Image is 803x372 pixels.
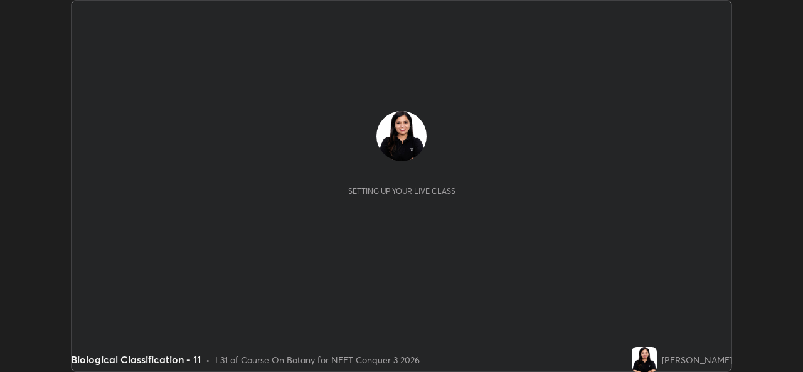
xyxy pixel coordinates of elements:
img: 1dc9cb3aa39e4b04a647b8f00043674d.jpg [632,347,657,372]
div: • [206,353,210,366]
div: [PERSON_NAME] [662,353,732,366]
div: Biological Classification - 11 [71,352,201,367]
img: 1dc9cb3aa39e4b04a647b8f00043674d.jpg [376,111,427,161]
div: L31 of Course On Botany for NEET Conquer 3 2026 [215,353,420,366]
div: Setting up your live class [348,186,455,196]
